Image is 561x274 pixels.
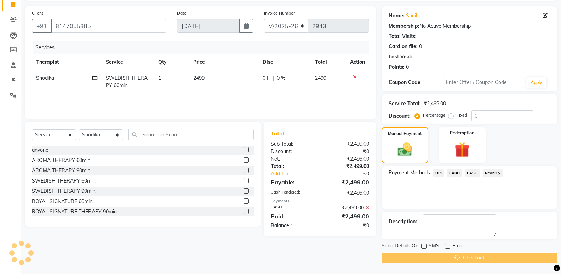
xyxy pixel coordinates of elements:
[320,204,374,212] div: ₹2,499.00
[419,43,422,50] div: 0
[177,10,187,16] label: Date
[389,22,550,30] div: No Active Membership
[265,140,320,148] div: Sub Total:
[265,170,329,178] a: Add Tip
[389,63,405,71] div: Points:
[265,178,320,186] div: Payable:
[265,222,320,229] div: Balance :
[265,148,320,155] div: Discount:
[32,177,96,185] div: SWEDISH THERAPY 60min.
[320,189,374,197] div: ₹2,499.00
[106,75,148,89] span: SWEDISH THERAPY 60min.
[273,74,274,82] span: |
[433,169,444,177] span: UPI
[311,54,346,70] th: Total
[457,112,467,118] label: Fixed
[193,75,205,81] span: 2499
[389,169,430,177] span: Payment Methods
[32,167,90,174] div: AROMA THERAPY 90min
[406,12,417,19] a: Sunil
[320,140,374,148] div: ₹2,499.00
[36,75,54,81] span: Shodika
[32,188,96,195] div: SWEDISH THERAPY 90min.
[429,242,439,251] span: SMS
[271,198,369,204] div: Payments
[264,10,295,16] label: Invoice Number
[329,170,374,178] div: ₹0
[389,12,405,19] div: Name:
[424,100,446,107] div: ₹2,499.00
[265,155,320,163] div: Net:
[158,75,161,81] span: 1
[389,218,417,225] div: Description:
[263,74,270,82] span: 0 F
[447,169,462,177] span: CARD
[277,74,285,82] span: 0 %
[406,63,409,71] div: 0
[32,19,52,33] button: +91
[102,54,154,70] th: Service
[423,112,446,118] label: Percentage
[189,54,258,70] th: Price
[315,75,326,81] span: 2499
[32,10,43,16] label: Client
[128,129,254,140] input: Search or Scan
[389,112,411,120] div: Discount:
[320,148,374,155] div: ₹0
[32,146,48,154] div: anyone
[389,43,418,50] div: Card on file:
[258,54,311,70] th: Disc
[414,53,416,61] div: -
[389,100,421,107] div: Service Total:
[346,54,369,70] th: Action
[443,77,523,88] input: Enter Offer / Coupon Code
[320,163,374,170] div: ₹2,499.00
[320,212,374,220] div: ₹2,499.00
[389,53,412,61] div: Last Visit:
[51,19,166,33] input: Search by Name/Mobile/Email/Code
[320,155,374,163] div: ₹2,499.00
[389,33,417,40] div: Total Visits:
[265,163,320,170] div: Total:
[388,130,422,137] label: Manual Payment
[393,141,417,158] img: _cash.svg
[265,212,320,220] div: Paid:
[32,54,102,70] th: Therapist
[32,157,90,164] div: AROMA THERAPY 60min
[450,140,474,159] img: _gift.svg
[382,242,418,251] span: Send Details On
[32,208,118,216] div: ROYAL SIGNATURE THERAPY 90min.
[483,169,503,177] span: NearBuy
[389,22,419,30] div: Membership:
[154,54,189,70] th: Qty
[32,198,93,205] div: ROYAL SIGNATURE 60min.
[526,77,546,88] button: Apply
[271,130,287,137] span: Total
[450,130,474,136] label: Redemption
[33,41,374,54] div: Services
[320,222,374,229] div: ₹0
[265,204,320,212] div: CASH
[320,178,374,186] div: ₹2,499.00
[389,79,442,86] div: Coupon Code
[465,169,480,177] span: CASH
[265,189,320,197] div: Cash Tendered:
[452,242,464,251] span: Email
